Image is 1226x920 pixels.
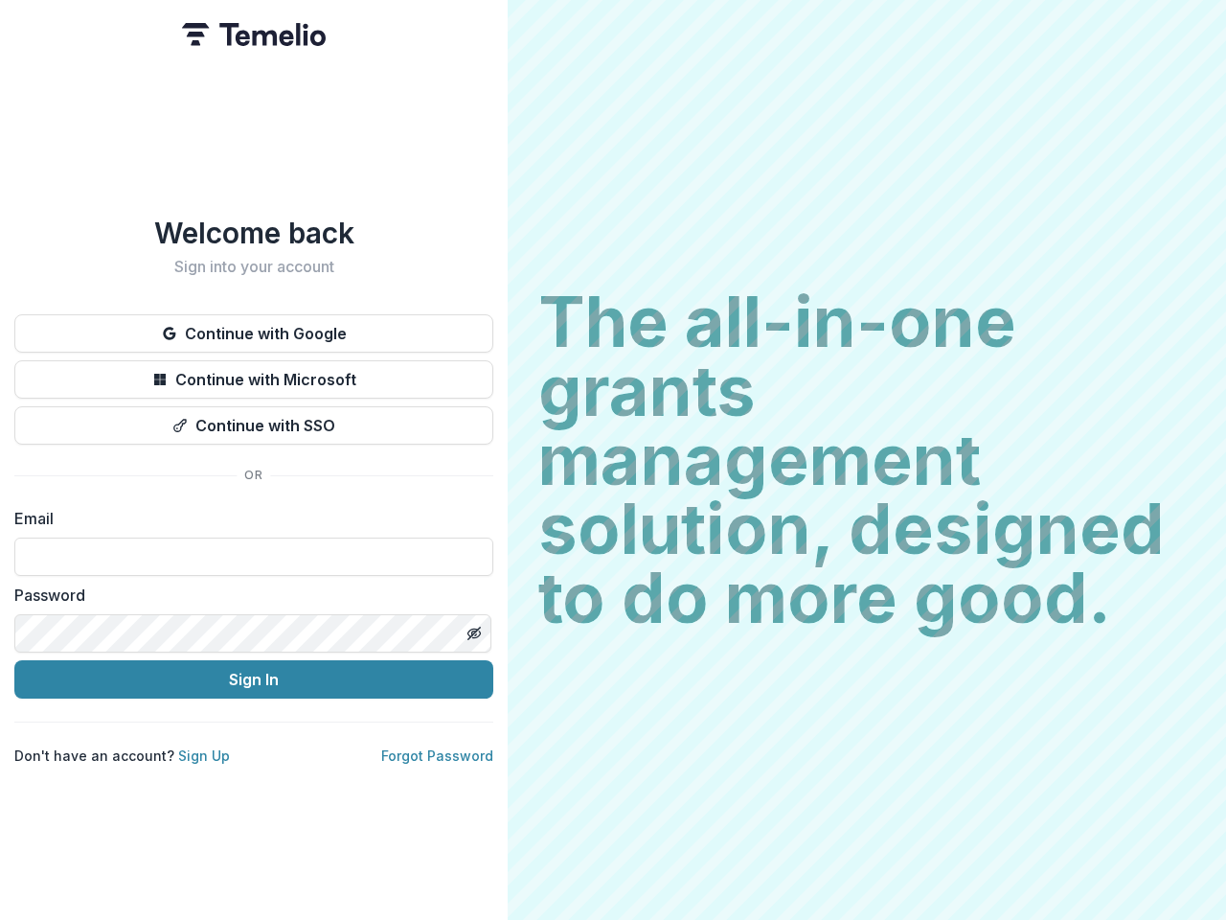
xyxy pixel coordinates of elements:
[14,216,493,250] h1: Welcome back
[14,406,493,445] button: Continue with SSO
[14,746,230,766] p: Don't have an account?
[459,618,489,649] button: Toggle password visibility
[182,23,326,46] img: Temelio
[14,258,493,276] h2: Sign into your account
[178,747,230,764] a: Sign Up
[381,747,493,764] a: Forgot Password
[14,584,482,607] label: Password
[14,314,493,353] button: Continue with Google
[14,660,493,699] button: Sign In
[14,360,493,399] button: Continue with Microsoft
[14,507,482,530] label: Email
